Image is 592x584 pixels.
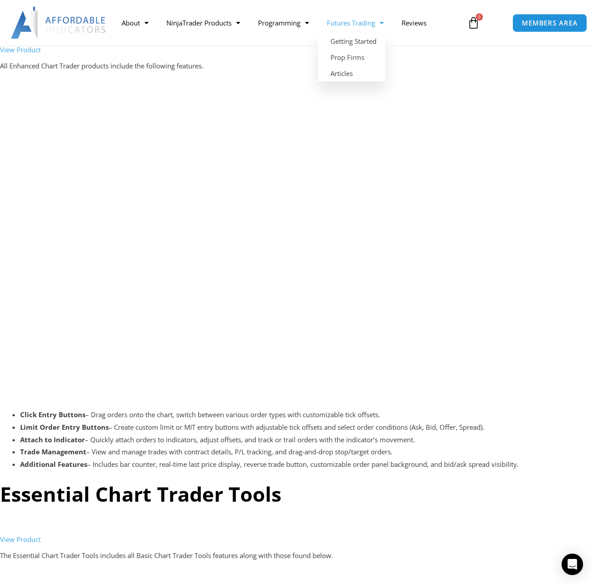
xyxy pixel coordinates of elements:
[11,7,107,39] img: LogoAI | Affordable Indicators – NinjaTrader
[20,458,592,471] li: – Includes bar counter, real-time last price display, reverse trade button, customizable order pa...
[249,13,318,33] a: Programming
[20,421,592,434] li: – Create custom limit or MIT entry buttons with adjustable tick offsets and select order conditio...
[512,14,587,32] a: MEMBERS AREA
[562,554,583,575] div: Open Intercom Messenger
[318,33,385,81] ul: Futures Trading
[20,409,592,421] li: – Drag orders onto the chart, switch between various order types with customizable tick offsets.
[113,13,462,33] nav: Menu
[476,13,483,21] span: 0
[318,49,385,65] a: Prop Firms
[393,13,436,33] a: Reviews
[522,20,578,26] span: MEMBERS AREA
[318,13,393,33] a: Futures Trading
[113,13,157,33] a: About
[20,446,592,458] li: – View and manage trades with contract details, P/L tracking, and drag-and-drop stop/target orders.
[20,460,87,469] strong: Additional Features
[454,10,493,36] a: 0
[20,435,85,444] strong: Attach to Indicator
[20,447,86,456] strong: Trade Management
[157,13,249,33] a: NinjaTrader Products
[20,423,109,432] strong: Limit Order Entry Buttons
[20,434,592,446] li: – Quickly attach orders to indicators, adjust offsets, and track or trail orders with the indicat...
[318,65,385,81] a: Articles
[20,410,85,419] strong: Click Entry Buttons
[318,33,385,49] a: Getting Started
